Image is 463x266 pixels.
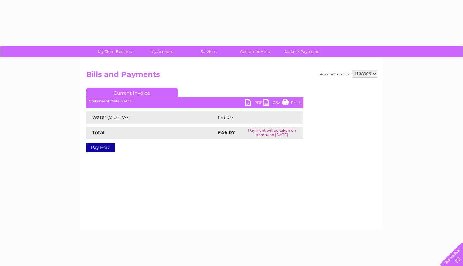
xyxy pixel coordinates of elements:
[183,46,234,57] a: Services
[276,46,327,57] a: Make A Payment
[86,142,115,152] a: Pay Here
[245,99,263,108] a: PDF
[320,70,377,78] div: Account number
[137,46,187,57] a: My Account
[241,127,303,139] td: Payment will be taken on or around [DATE]
[263,99,282,108] a: CSV
[230,46,280,57] a: Customer Help
[282,99,300,108] a: Print
[218,130,235,135] strong: £46.07
[216,111,291,123] td: £46.07
[86,111,216,123] td: Water @ 0% VAT
[86,70,377,82] h2: Bills and Payments
[86,88,178,97] a: Current Invoice
[89,99,121,103] b: Statement Date:
[86,99,303,103] div: [DATE]
[92,130,105,135] strong: Total
[90,46,141,57] a: My Clear Business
